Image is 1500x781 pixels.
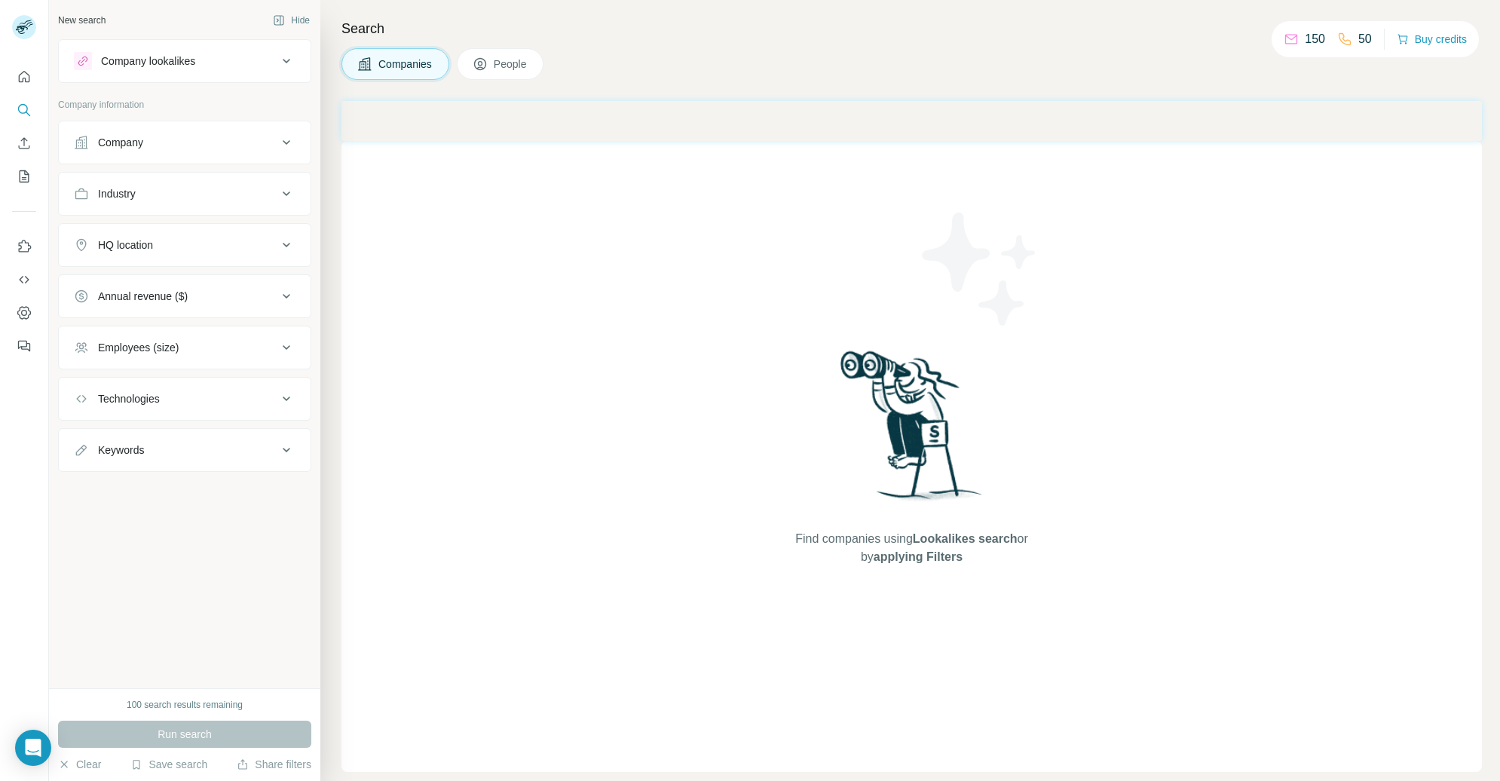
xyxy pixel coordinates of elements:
button: My lists [12,163,36,190]
button: Hide [262,9,320,32]
button: Feedback [12,332,36,360]
button: Employees (size) [59,329,311,366]
button: Search [12,96,36,124]
img: Surfe Illustration - Woman searching with binoculars [834,347,990,515]
button: Enrich CSV [12,130,36,157]
div: Company [98,135,143,150]
span: applying Filters [874,550,963,563]
div: Open Intercom Messenger [15,730,51,766]
button: Dashboard [12,299,36,326]
button: Annual revenue ($) [59,278,311,314]
button: Use Surfe on LinkedIn [12,233,36,260]
span: Companies [378,57,433,72]
button: Clear [58,757,101,772]
div: Annual revenue ($) [98,289,188,304]
button: Technologies [59,381,311,417]
span: Find companies using or by [791,530,1032,566]
img: Surfe Illustration - Stars [912,201,1048,337]
span: People [494,57,528,72]
button: Quick start [12,63,36,90]
p: 150 [1305,30,1325,48]
button: Company lookalikes [59,43,311,79]
div: Technologies [98,391,160,406]
button: HQ location [59,227,311,263]
span: Lookalikes search [913,532,1018,545]
div: Employees (size) [98,340,179,355]
p: 50 [1358,30,1372,48]
div: Company lookalikes [101,54,195,69]
button: Save search [130,757,207,772]
button: Buy credits [1397,29,1467,50]
iframe: Banner [341,101,1482,141]
button: Company [59,124,311,161]
div: Keywords [98,443,144,458]
div: Industry [98,186,136,201]
p: Company information [58,98,311,112]
h4: Search [341,18,1482,39]
button: Share filters [237,757,311,772]
button: Keywords [59,432,311,468]
div: HQ location [98,237,153,253]
button: Industry [59,176,311,212]
div: 100 search results remaining [127,698,243,712]
div: New search [58,14,106,27]
button: Use Surfe API [12,266,36,293]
